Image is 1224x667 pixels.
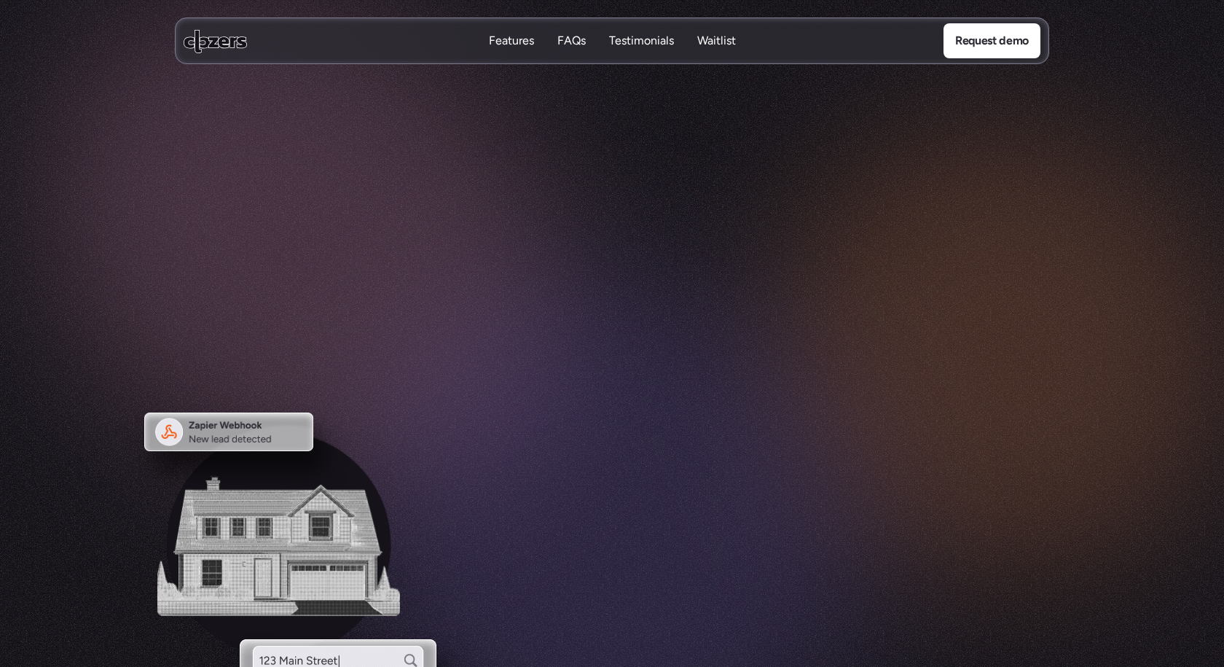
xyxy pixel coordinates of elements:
[697,33,736,49] p: Waitlist
[565,238,587,274] span: m
[758,238,767,274] span: f
[458,235,480,270] span: m
[622,238,637,274] span: g
[735,238,749,274] span: e
[609,33,674,49] p: Testimonials
[608,238,622,274] span: n
[406,231,415,267] span: t
[697,33,736,50] a: WaitlistWaitlist
[489,49,534,65] p: Features
[375,231,392,267] span: A
[489,33,534,50] a: FeaturesFeatures
[557,33,586,50] a: FAQsFAQs
[653,238,667,274] span: u
[489,33,534,49] p: Features
[618,292,736,327] a: Book demo
[557,33,586,49] p: FAQs
[442,233,452,268] span: t
[603,238,608,274] span: i
[643,238,652,274] span: f
[790,238,800,274] span: t
[588,238,603,274] span: p
[609,33,674,50] a: TestimonialsTestimonials
[538,238,551,274] span: c
[648,300,706,319] p: Book demo
[609,49,674,65] p: Testimonials
[801,238,806,274] span: l
[493,238,505,274] span: k
[526,300,591,319] p: Watch video
[480,238,493,273] span: a
[687,238,699,274] span: a
[806,238,820,274] span: e
[557,49,586,65] p: FAQs
[844,238,848,274] span: .
[714,238,729,274] span: d
[820,238,831,274] span: s
[749,238,758,274] span: f
[767,238,782,274] span: o
[955,31,1029,50] p: Request demo
[519,238,531,274] span: s
[667,238,680,274] span: n
[699,238,713,274] span: n
[505,238,519,274] span: e
[697,49,736,65] p: Waitlist
[943,23,1040,58] a: Request demo
[415,122,810,230] h1: Meet Your Comping Co-pilot
[429,232,442,268] span: a
[393,231,399,267] span: I
[782,238,790,274] span: r
[415,231,429,267] span: h
[551,238,565,274] span: o
[832,238,844,274] span: s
